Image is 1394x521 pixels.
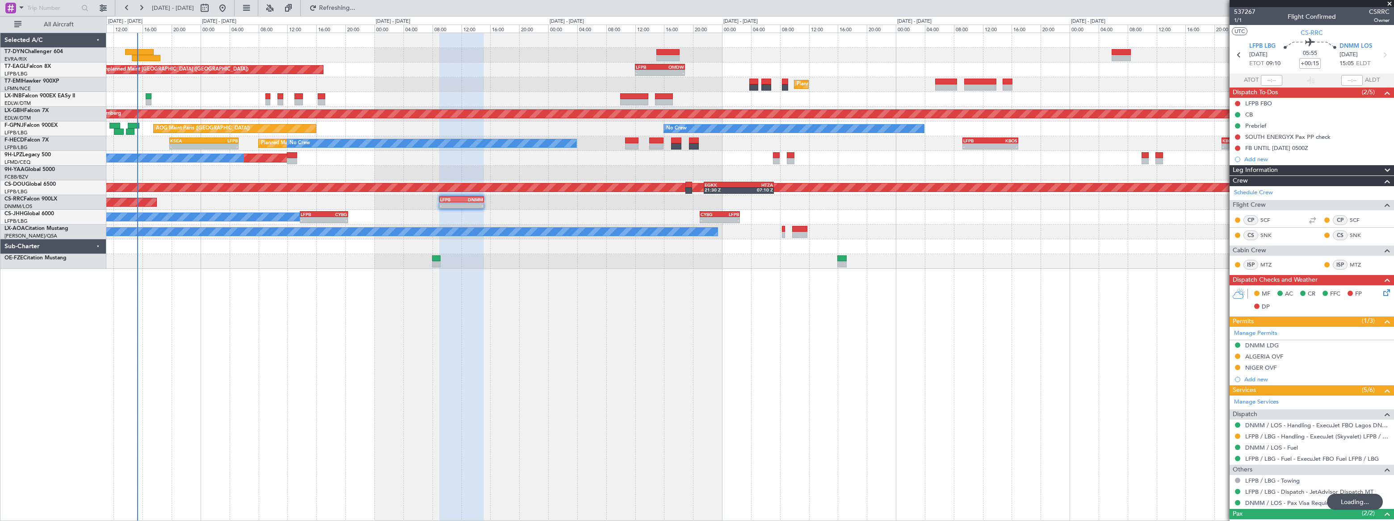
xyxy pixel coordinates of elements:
div: 00:00 [1070,25,1099,33]
div: - [301,217,324,223]
span: Dispatch Checks and Weather [1233,275,1318,285]
a: LFPB/LBG [4,129,28,136]
span: T7-DYN [4,49,25,54]
span: 9H-YAA [4,167,25,172]
div: 12:00 [809,25,838,33]
span: OE-FZE [4,255,23,261]
div: LFPB [301,212,324,217]
span: 15:05 [1339,59,1354,68]
a: DNMM / LOS - Pax Visa Requirements [1245,499,1348,507]
div: 12:00 [287,25,316,33]
div: LFPB [440,197,462,202]
div: [DATE] - [DATE] [202,18,236,25]
div: 08:00 [606,25,635,33]
a: CS-JHHGlobal 6000 [4,211,54,217]
div: 16:00 [316,25,345,33]
a: F-HECDFalcon 7X [4,138,49,143]
div: SOUTH ENERGYX Pax PP check [1245,133,1331,141]
div: 07:10 Z [739,187,773,192]
span: [DATE] [1249,50,1268,59]
a: OE-FZECitation Mustang [4,255,67,261]
a: LX-AOACitation Mustang [4,226,68,231]
div: [DATE] - [DATE] [1071,18,1105,25]
div: - [462,203,483,208]
a: MTZ [1260,261,1281,269]
button: All Aircraft [10,17,97,32]
div: Add new [1244,375,1390,383]
a: T7-EAGLFalcon 8X [4,64,51,69]
a: LFMN/NCE [4,85,31,92]
div: - [701,217,720,223]
div: DNMM LDG [1245,342,1279,349]
span: All Aircraft [23,21,94,28]
div: Add new [1244,155,1390,163]
div: 16:00 [1185,25,1214,33]
div: Planned Maint [GEOGRAPHIC_DATA] [797,78,882,91]
span: DP [1262,303,1270,312]
div: - [324,217,347,223]
a: 9H-LPZLegacy 500 [4,152,51,158]
div: [DATE] - [DATE] [723,18,758,25]
div: Unplanned Maint [GEOGRAPHIC_DATA] ([GEOGRAPHIC_DATA]) [101,63,248,76]
a: LFPB / LBG - Dispatch - JetAdvisor Dispatch MT [1245,488,1373,496]
span: ALDT [1365,76,1380,85]
div: 12:00 [113,25,143,33]
a: LFPB/LBG [4,144,28,151]
span: 1/1 [1234,17,1255,24]
div: 20:00 [867,25,896,33]
div: 00:00 [722,25,751,33]
span: Flight Crew [1233,200,1266,210]
div: KSEA [170,138,204,143]
div: CYBG [324,212,347,217]
div: LFPB [204,138,237,143]
div: 16:00 [664,25,693,33]
a: DNMM / LOS - Fuel [1245,444,1298,451]
div: 08:00 [259,25,288,33]
span: ELDT [1356,59,1370,68]
span: Cabin Crew [1233,246,1266,256]
div: 04:00 [751,25,780,33]
a: FCBB/BZV [4,174,28,180]
div: 20:00 [1214,25,1243,33]
span: Dispatch To-Dos [1233,88,1278,98]
span: LX-INB [4,93,22,99]
div: 04:00 [403,25,432,33]
div: 04:00 [1099,25,1128,33]
a: LFPB/LBG [4,71,28,77]
div: HTZA [739,182,773,188]
span: MF [1262,290,1270,299]
span: ETOT [1249,59,1264,68]
a: LFPB/LBG [4,188,28,195]
span: T7-EMI [4,79,22,84]
div: - [660,70,684,75]
div: - [440,203,462,208]
a: MTZ [1350,261,1370,269]
span: 09:10 [1266,59,1281,68]
div: 20:00 [519,25,548,33]
button: Refreshing... [305,1,359,15]
span: LFPB LBG [1249,42,1276,51]
div: - [204,144,237,149]
a: LFPB / LBG - Fuel - ExecuJet FBO Fuel LFPB / LBG [1245,455,1379,463]
div: 04:00 [577,25,606,33]
div: No Crew [666,122,687,135]
span: Owner [1369,17,1390,24]
div: LFPB [963,138,990,143]
div: 20:00 [1041,25,1070,33]
div: 08:00 [780,25,809,33]
div: - [636,70,660,75]
div: CB [1245,111,1253,118]
div: 04:00 [925,25,954,33]
a: DNMM / LOS - Handling - ExecuJet FBO Lagos DNMM / LOS [1245,421,1390,429]
div: [DATE] - [DATE] [897,18,932,25]
span: F-HECD [4,138,24,143]
div: 16:00 [143,25,172,33]
a: SNK [1350,231,1370,239]
div: 21:30 Z [705,187,739,192]
div: - [963,144,990,149]
span: Services [1233,385,1256,396]
div: 20:00 [345,25,374,33]
span: Pax [1233,509,1243,519]
a: DNMM/LOS [4,203,32,210]
span: FP [1355,290,1362,299]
